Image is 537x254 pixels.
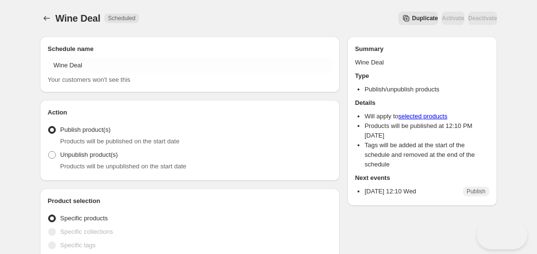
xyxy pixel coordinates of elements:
span: Products will be unpublished on the start date [60,163,186,170]
span: Publish product(s) [60,126,111,133]
span: Products will be published on the start date [60,138,179,145]
span: Specific products [60,215,108,222]
h2: Schedule name [48,44,332,54]
h2: Action [48,108,332,117]
h2: Details [355,98,489,108]
span: Specific tags [60,241,96,249]
span: Duplicate [412,14,438,22]
iframe: Toggle Customer Support [477,220,527,249]
p: [DATE] 12:10 Wed [365,187,416,196]
h2: Type [355,71,489,81]
li: Publish/unpublish products [365,85,489,94]
h2: Summary [355,44,489,54]
li: Will apply to [365,112,489,121]
span: Wine Deal [55,13,101,24]
span: Unpublish product(s) [60,151,118,158]
button: Secondary action label [398,12,438,25]
button: Schedules [40,12,53,25]
h2: Product selection [48,196,332,206]
p: Wine Deal [355,58,489,67]
span: Specific collections [60,228,113,235]
span: Your customers won't see this [48,76,130,83]
span: Publish [467,188,486,195]
h2: Next events [355,173,489,183]
span: Scheduled [108,14,136,22]
li: Products will be published at 12:10 PM [DATE] [365,121,489,140]
li: Tags will be added at the start of the schedule and removed at the end of the schedule [365,140,489,169]
a: selected products [398,113,447,120]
